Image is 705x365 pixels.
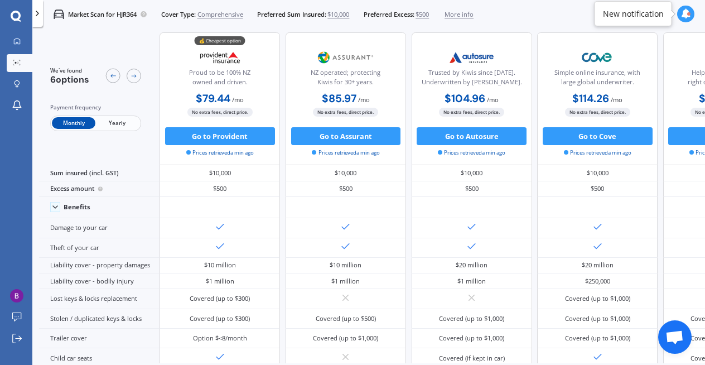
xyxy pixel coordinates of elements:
div: $10,000 [286,165,406,181]
div: Trusted by Kiwis since [DATE]. Underwritten by [PERSON_NAME]. [419,68,524,90]
span: Prices retrieved a min ago [312,149,379,157]
img: ACg8ocJna1iyMK-wsYOWrAc0tPSo9Ml48ExcnR57bx8qqjG2bl3KmA=s96-c [10,289,23,302]
div: $10,000 [160,165,280,181]
div: Payment frequency [50,103,141,112]
img: Autosure.webp [442,46,501,69]
div: $500 [412,181,532,197]
span: No extra fees, direct price. [313,108,378,116]
b: $114.26 [572,92,609,105]
span: $500 [416,10,429,19]
span: Comprehensive [197,10,243,19]
div: $10 million [204,261,236,270]
div: Trailer cover [39,329,160,348]
button: Go to Assurant [291,127,401,145]
div: $500 [537,181,658,197]
div: $250,000 [585,277,610,286]
p: Market Scan for HJR364 [68,10,137,19]
span: No extra fees, direct price. [187,108,253,116]
span: Preferred Sum Insured: [257,10,326,19]
span: Prices retrieved a min ago [564,149,631,157]
div: Covered (up to $1,000) [439,334,504,343]
div: 💰 Cheapest option [195,36,245,45]
div: $10 million [330,261,361,270]
img: Assurant.png [316,46,375,69]
span: / mo [611,95,622,104]
div: Covered (up to $1,000) [565,294,630,303]
span: $10,000 [327,10,349,19]
b: $79.44 [196,92,230,105]
div: Theft of your car [39,238,160,258]
b: $104.96 [445,92,485,105]
span: Preferred Excess: [364,10,414,19]
div: Stolen / duplicated keys & locks [39,309,160,329]
div: $1 million [457,277,486,286]
img: Cove.webp [568,46,627,69]
div: Liability cover - bodily injury [39,273,160,289]
div: $10,000 [537,165,658,181]
div: $500 [160,181,280,197]
span: / mo [358,95,370,104]
div: Covered (if kept in car) [439,354,505,363]
span: / mo [232,95,244,104]
b: $85.97 [322,92,356,105]
div: $20 million [582,261,614,270]
div: Damage to your car [39,218,160,238]
span: Prices retrieved a min ago [186,149,254,157]
div: Covered (up to $300) [190,294,250,303]
img: car.f15378c7a67c060ca3f3.svg [54,9,64,20]
div: New notification [603,8,664,20]
div: $1 million [331,277,360,286]
span: 6 options [50,74,89,85]
div: Excess amount [39,181,160,197]
div: $10,000 [412,165,532,181]
div: Covered (up to $1,000) [439,314,504,323]
div: Benefits [64,203,90,211]
span: / mo [487,95,499,104]
div: $500 [286,181,406,197]
span: We've found [50,67,89,75]
div: NZ operated; protecting Kiwis for 30+ years. [293,68,398,90]
div: Covered (up to $1,000) [313,334,378,343]
span: Prices retrieved a min ago [438,149,505,157]
span: No extra fees, direct price. [439,108,504,116]
span: No extra fees, direct price. [565,108,630,116]
div: Covered (up to $500) [316,314,376,323]
div: $20 million [456,261,487,270]
div: Option $<8/month [193,334,247,343]
span: Monthly [52,117,95,129]
button: Go to Autosure [417,127,527,145]
button: Go to Provident [165,127,275,145]
div: Covered (up to $1,000) [565,334,630,343]
div: Liability cover - property damages [39,258,160,273]
div: Sum insured (incl. GST) [39,165,160,181]
span: Cover Type: [161,10,196,19]
div: Lost keys & locks replacement [39,289,160,309]
div: Covered (up to $300) [190,314,250,323]
div: Proud to be 100% NZ owned and driven. [167,68,272,90]
div: $1 million [206,277,234,286]
div: Covered (up to $1,000) [565,314,630,323]
button: Go to Cove [543,127,653,145]
img: Provident.png [191,46,250,69]
span: Yearly [95,117,139,129]
div: Simple online insurance, with large global underwriter. [545,68,650,90]
span: More info [445,10,474,19]
a: Open chat [658,320,692,354]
